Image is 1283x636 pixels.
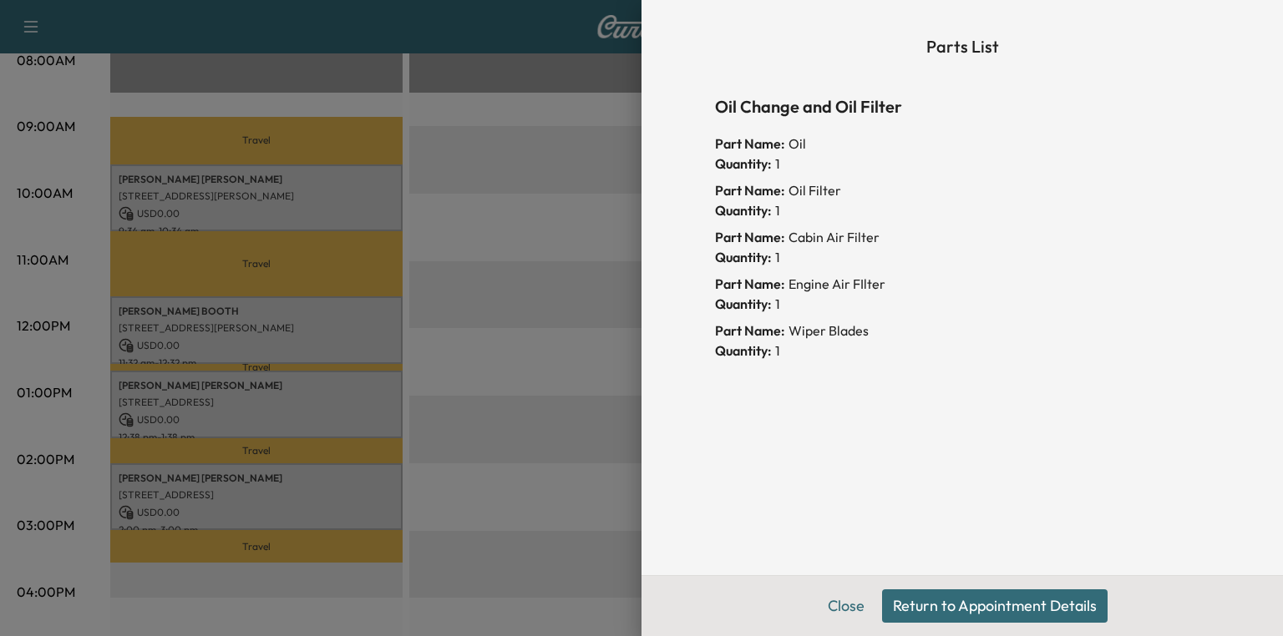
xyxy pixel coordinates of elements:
[715,180,785,200] span: Part Name:
[715,247,772,267] span: Quantity:
[715,227,785,247] span: Part Name:
[715,247,1209,267] div: 1
[715,180,1209,200] div: Oil Filter
[882,589,1108,623] button: Return to Appointment Details
[715,321,1209,341] div: Wiper Blades
[715,200,1209,220] div: 1
[715,274,1209,294] div: Engine Air FIlter
[715,294,772,314] span: Quantity:
[715,321,785,341] span: Part Name:
[715,341,772,361] span: Quantity:
[715,93,1209,120] h6: Oil Change and Oil Filter
[715,200,772,220] span: Quantity:
[817,589,875,623] button: Close
[715,154,1209,174] div: 1
[715,154,772,174] span: Quantity:
[715,294,1209,314] div: 1
[715,134,1209,154] div: Oil
[715,274,785,294] span: Part Name:
[715,134,785,154] span: Part Name:
[715,33,1209,60] h6: Parts List
[715,341,1209,361] div: 1
[715,227,1209,247] div: Cabin Air Filter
